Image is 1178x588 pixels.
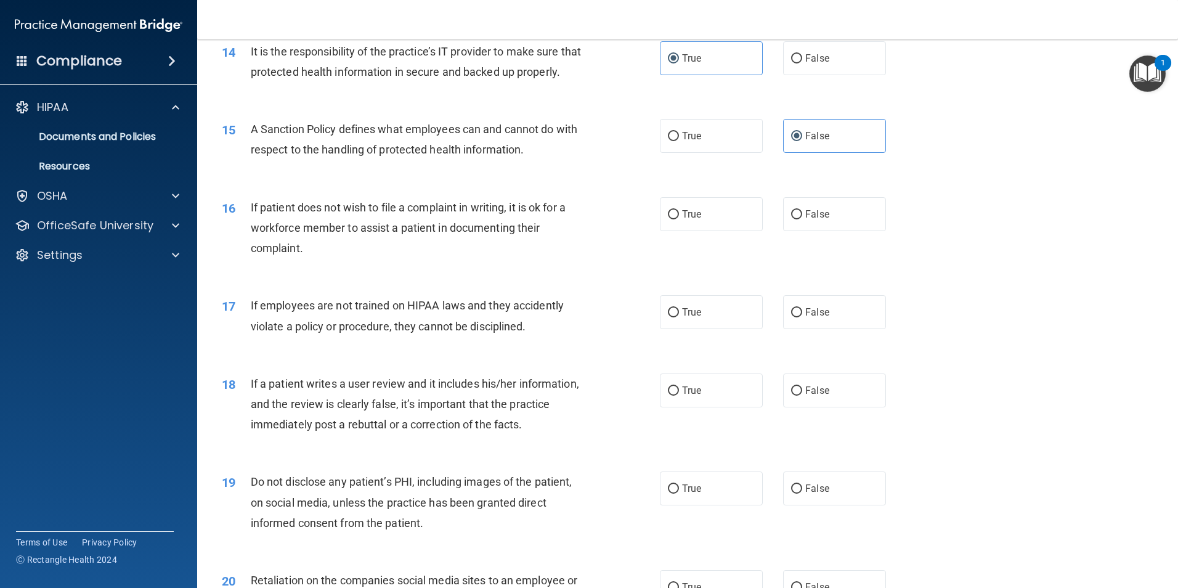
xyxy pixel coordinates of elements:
input: True [668,54,679,63]
a: Settings [15,248,179,263]
input: False [791,132,802,141]
span: False [805,208,829,220]
p: HIPAA [37,100,68,115]
span: True [682,130,701,142]
iframe: Drift Widget Chat Controller [965,500,1163,550]
input: True [668,210,679,219]
span: True [682,208,701,220]
span: A Sanction Policy defines what employees can and cannot do with respect to the handling of protec... [251,123,577,156]
input: False [791,210,802,219]
a: Terms of Use [16,536,67,549]
p: Settings [37,248,83,263]
span: False [805,306,829,318]
span: 16 [222,201,235,216]
a: HIPAA [15,100,179,115]
span: If employees are not trained on HIPAA laws and they accidently violate a policy or procedure, the... [251,299,564,332]
span: 17 [222,299,235,314]
span: True [682,306,701,318]
img: PMB logo [15,13,182,38]
span: 14 [222,45,235,60]
input: True [668,386,679,396]
span: Do not disclose any patient’s PHI, including images of the patient, on social media, unless the p... [251,475,572,529]
input: True [668,308,679,317]
span: True [682,385,701,396]
p: OfficeSafe University [37,218,153,233]
p: Documents and Policies [8,131,176,143]
div: 1 [1161,63,1165,79]
button: Open Resource Center, 1 new notification [1129,55,1166,92]
span: 15 [222,123,235,137]
span: If patient does not wish to file a complaint in writing, it is ok for a workforce member to assis... [251,201,566,255]
span: False [805,385,829,396]
p: Resources [8,160,176,173]
span: True [682,483,701,494]
a: OfficeSafe University [15,218,179,233]
span: False [805,483,829,494]
input: False [791,484,802,494]
span: 19 [222,475,235,490]
span: It is the responsibility of the practice’s IT provider to make sure that protected health informa... [251,45,581,78]
input: True [668,132,679,141]
span: Ⓒ Rectangle Health 2024 [16,553,117,566]
input: True [668,484,679,494]
a: OSHA [15,189,179,203]
input: False [791,308,802,317]
input: False [791,54,802,63]
a: Privacy Policy [82,536,137,549]
span: 18 [222,377,235,392]
span: True [682,52,701,64]
span: False [805,130,829,142]
h4: Compliance [36,52,122,70]
input: False [791,386,802,396]
p: OSHA [37,189,68,203]
span: If a patient writes a user review and it includes his/her information, and the review is clearly ... [251,377,579,431]
span: False [805,52,829,64]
